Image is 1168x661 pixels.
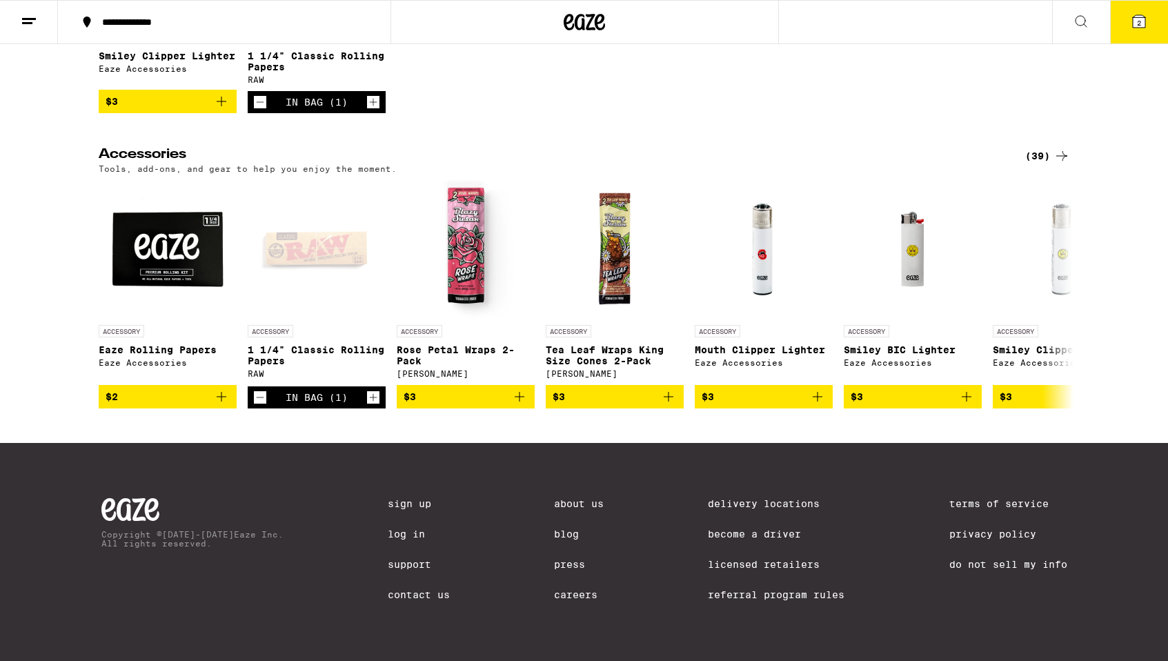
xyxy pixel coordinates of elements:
p: ACCESSORY [99,325,144,337]
span: $3 [1000,391,1012,402]
p: Tools, add-ons, and gear to help you enjoy the moment. [99,164,397,173]
img: Eaze Accessories - Smiley BIC Lighter [859,180,966,318]
p: Eaze Rolling Papers [99,344,237,355]
button: Increment [366,95,380,109]
span: $3 [702,391,714,402]
span: $3 [851,391,863,402]
img: Blazy Susan - Rose Petal Wraps 2-Pack [397,180,535,318]
div: Eaze Accessories [99,358,237,367]
a: Open page for Smiley BIC Lighter from Eaze Accessories [844,180,982,385]
a: Open page for Smiley Clipper Lighter from Eaze Accessories [993,180,1131,385]
a: Blog [554,529,604,540]
a: Open page for Tea Leaf Wraps King Size Cones 2-Pack from Blazy Susan [546,180,684,385]
a: Privacy Policy [949,529,1067,540]
button: Add to bag [397,385,535,408]
div: Eaze Accessories [844,358,982,367]
a: Licensed Retailers [708,559,844,570]
button: Add to bag [99,90,237,113]
button: Add to bag [99,385,237,408]
p: ACCESSORY [844,325,889,337]
a: Press [554,559,604,570]
p: Tea Leaf Wraps King Size Cones 2-Pack [546,344,684,366]
a: About Us [554,498,604,509]
a: Open page for 1 1/4" Classic Rolling Papers from RAW [248,180,386,386]
img: Eaze Accessories - Eaze Rolling Papers [99,180,237,318]
p: 1 1/4" Classic Rolling Papers [248,344,386,366]
span: $3 [404,391,416,402]
a: Contact Us [388,589,450,600]
div: In Bag (1) [286,97,348,108]
a: Become a Driver [708,529,844,540]
button: Decrement [253,95,267,109]
span: 2 [1137,19,1141,27]
p: ACCESSORY [397,325,442,337]
p: ACCESSORY [546,325,591,337]
a: Careers [554,589,604,600]
a: Sign Up [388,498,450,509]
p: Smiley BIC Lighter [844,344,982,355]
a: Log In [388,529,450,540]
a: Support [388,559,450,570]
p: Mouth Clipper Lighter [695,344,833,355]
button: Add to bag [993,385,1131,408]
div: [PERSON_NAME] [546,369,684,378]
a: Open page for Mouth Clipper Lighter from Eaze Accessories [695,180,833,385]
a: Do Not Sell My Info [949,559,1067,570]
div: [PERSON_NAME] [397,369,535,378]
p: ACCESSORY [993,325,1038,337]
a: Referral Program Rules [708,589,844,600]
img: Eaze Accessories - Mouth Clipper Lighter [695,180,833,318]
p: 1 1/4" Classic Rolling Papers [248,50,386,72]
div: Eaze Accessories [695,358,833,367]
p: Rose Petal Wraps 2-Pack [397,344,535,366]
div: RAW [248,369,386,378]
p: Smiley Clipper Lighter [993,344,1131,355]
p: ACCESSORY [248,325,293,337]
p: Copyright © [DATE]-[DATE] Eaze Inc. All rights reserved. [101,530,284,548]
button: Add to bag [546,385,684,408]
span: $3 [106,96,118,107]
button: Decrement [253,391,267,404]
span: $2 [106,391,118,402]
img: Eaze Accessories - Smiley Clipper Lighter [993,180,1131,318]
button: Increment [366,391,380,404]
div: RAW [248,75,386,84]
div: In Bag (1) [286,392,348,403]
a: Open page for Eaze Rolling Papers from Eaze Accessories [99,180,237,385]
p: Smiley Clipper Lighter [99,50,237,61]
button: 2 [1110,1,1168,43]
span: $3 [553,391,565,402]
div: Eaze Accessories [993,358,1131,367]
button: Add to bag [695,385,833,408]
div: Eaze Accessories [99,64,237,73]
p: ACCESSORY [695,325,740,337]
button: Add to bag [844,385,982,408]
h2: Accessories [99,148,1002,164]
a: (39) [1025,148,1070,164]
a: Open page for Rose Petal Wraps 2-Pack from Blazy Susan [397,180,535,385]
a: Delivery Locations [708,498,844,509]
img: Blazy Susan - Tea Leaf Wraps King Size Cones 2-Pack [546,180,684,318]
a: Terms of Service [949,498,1067,509]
